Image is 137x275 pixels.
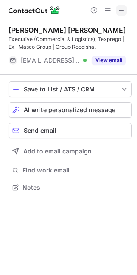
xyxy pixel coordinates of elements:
[9,26,126,34] div: [PERSON_NAME] [PERSON_NAME]
[92,56,126,65] button: Reveal Button
[24,127,56,134] span: Send email
[9,102,132,118] button: AI write personalized message
[9,144,132,159] button: Add to email campaign
[9,123,132,138] button: Send email
[22,166,128,174] span: Find work email
[22,184,128,191] span: Notes
[9,5,60,16] img: ContactOut v5.3.10
[9,35,132,51] div: Executive (Commercial & Logistics), Texprego | Ex- Masco Group | Group Reedisha.
[24,106,115,113] span: AI write personalized message
[9,164,132,176] button: Find work email
[24,86,117,93] div: Save to List / ATS / CRM
[9,181,132,194] button: Notes
[21,56,80,64] span: [EMAIL_ADDRESS][DOMAIN_NAME]
[23,148,92,155] span: Add to email campaign
[9,81,132,97] button: save-profile-one-click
